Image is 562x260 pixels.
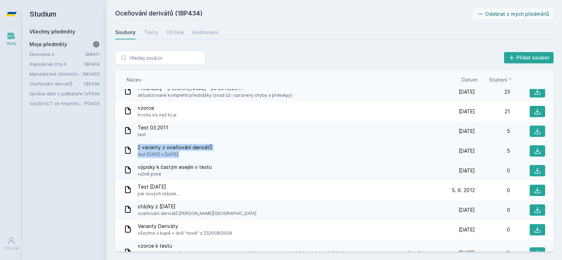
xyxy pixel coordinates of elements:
div: Uživatel [4,246,19,251]
span: 5. 6. 2012 [452,187,475,194]
div: 5 [475,147,510,154]
span: 2 varianty z oceňování derivátů [138,144,212,151]
a: 1MU403 [82,71,100,77]
button: Přidat soubor [504,52,554,63]
span: vzorce [138,104,177,112]
a: Všechny předměty [30,28,75,34]
span: Stažení [489,76,507,83]
a: Učitelé [166,25,184,39]
span: všechno v kupě + dvě "nové" z ZS2008/2009 [138,230,232,237]
a: Využití ICT ve finančním účetnictví [30,100,84,107]
div: 0 [475,249,510,256]
span: Varianty Deriváty [138,223,232,230]
span: test [138,131,168,138]
span: [DATE] [459,147,475,154]
button: Datum [462,76,478,83]
span: trochu víc než tu je [138,112,177,119]
div: 0 [475,226,510,233]
h2: Oceňování derivátů (1BP434) [115,8,473,20]
span: ručně psné [138,171,212,178]
span: Test 03.2011 [138,124,168,131]
div: 0 [475,167,510,174]
a: Oceňování derivátů [30,80,84,87]
span: [DATE] [459,128,475,135]
span: oceňování derivátů [PERSON_NAME][GEOGRAPHIC_DATA] [138,210,256,217]
a: Hodnocení [192,25,218,39]
span: aktualizované kompletní přednášky (snad už i opraveny chyby a překlepy) [138,92,292,99]
div: Učitelé [166,29,184,36]
span: Moje předměty [30,41,67,48]
button: Stažení [489,76,513,83]
span: [DATE] [459,167,475,174]
button: Odebrat z mých předmětů [473,8,554,20]
a: Testy [144,25,158,39]
a: 1FU403 [84,101,100,106]
a: 1BP434 [84,81,100,87]
a: 1BP404 [84,61,100,67]
div: Testy [144,29,158,36]
a: 1VF434 [84,91,100,96]
div: Study [6,41,17,46]
div: 0 [475,207,510,214]
span: [DATE] [459,207,475,214]
span: otázky z [DATE] [138,203,256,210]
a: Uživatel [1,233,21,254]
span: pár nových otázek... [138,190,179,197]
span: Test [DATE] [138,183,179,190]
div: 21 [475,108,510,115]
a: Study [1,28,21,50]
span: test [DATE] a [DATE] [138,151,212,158]
div: Soubory [115,29,136,36]
input: Hledej soubor [115,51,205,65]
span: [DATE] [459,226,475,233]
div: 0 [475,187,510,194]
button: Název [126,76,142,83]
span: výpisky k častým esejím v testu [138,164,212,171]
a: Správa daní v judikatuře [30,90,84,97]
a: Soubory [115,25,136,39]
div: 23 [475,88,510,95]
a: Kapitálové trhy II [30,61,84,68]
span: [DATE] [459,249,475,256]
span: [DATE] [459,108,475,115]
span: vzorce k testu [138,242,437,249]
a: 3MI411 [85,51,100,57]
div: Hodnocení [192,29,218,36]
a: Ekonomie II. [30,51,85,58]
span: [DATE] [459,88,475,95]
a: Manažerské účetnictví II. [30,70,82,77]
div: 5 [475,128,510,135]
